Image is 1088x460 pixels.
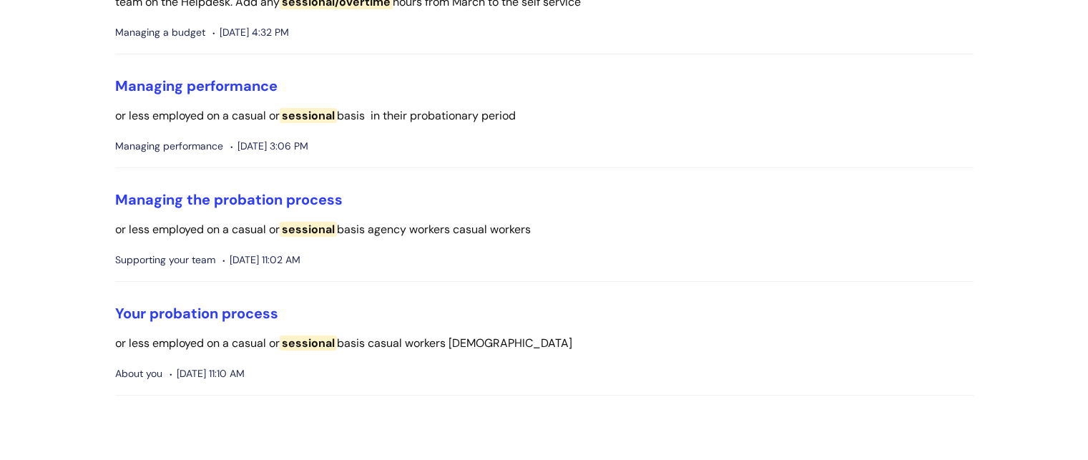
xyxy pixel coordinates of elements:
[115,137,223,155] span: Managing performance
[222,251,300,269] span: [DATE] 11:02 AM
[230,137,308,155] span: [DATE] 3:06 PM
[115,220,974,240] p: or less employed on a casual or basis agency workers casual workers
[115,106,974,127] p: or less employed on a casual or basis in their probationary period
[170,365,245,383] span: [DATE] 11:10 AM
[212,24,289,41] span: [DATE] 4:32 PM
[115,333,974,354] p: or less employed on a casual or basis casual workers [DEMOGRAPHIC_DATA]
[115,77,278,95] a: Managing performance
[115,190,343,209] a: Managing the probation process
[280,108,337,123] span: sessional
[115,365,162,383] span: About you
[115,304,278,323] a: Your probation process
[280,222,337,237] span: sessional
[115,251,215,269] span: Supporting your team
[280,336,337,351] span: sessional
[115,24,205,41] span: Managing a budget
